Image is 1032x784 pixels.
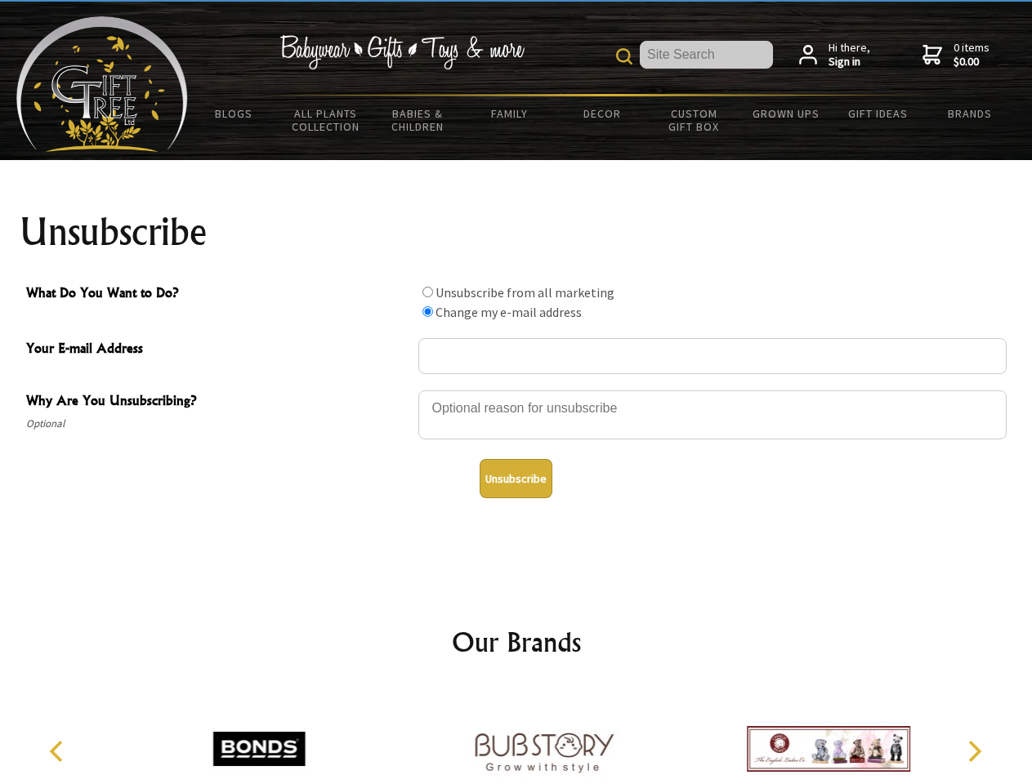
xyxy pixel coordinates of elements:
a: Grown Ups [739,96,832,131]
input: Site Search [640,41,773,69]
img: product search [616,48,632,65]
strong: $0.00 [954,55,990,69]
label: Change my e-mail address [436,304,582,320]
span: Optional [26,414,410,434]
a: Gift Ideas [832,96,924,131]
a: 0 items$0.00 [923,41,990,69]
textarea: Why Are You Unsubscribing? [418,390,1007,439]
a: Family [464,96,556,131]
a: BLOGS [188,96,280,131]
a: Babies & Children [372,96,464,144]
a: Brands [924,96,1016,131]
a: Decor [556,96,648,131]
strong: Sign in [829,55,870,69]
h1: Unsubscribe [20,212,1013,252]
span: Why Are You Unsubscribing? [26,390,410,414]
input: Your E-mail Address [418,338,1007,374]
span: 0 items [954,40,990,69]
img: Babywear - Gifts - Toys & more [279,35,525,69]
button: Next [956,733,992,769]
input: What Do You Want to Do? [422,287,433,297]
span: What Do You Want to Do? [26,283,410,306]
button: Unsubscribe [480,459,552,498]
span: Hi there, [829,41,870,69]
a: Custom Gift Box [648,96,740,144]
h2: Our Brands [33,622,1000,661]
a: All Plants Collection [280,96,373,144]
span: Your E-mail Address [26,338,410,362]
button: Previous [41,733,77,769]
input: What Do You Want to Do? [422,306,433,317]
label: Unsubscribe from all marketing [436,284,614,301]
img: Babyware - Gifts - Toys and more... [16,16,188,152]
a: Hi there,Sign in [799,41,870,69]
